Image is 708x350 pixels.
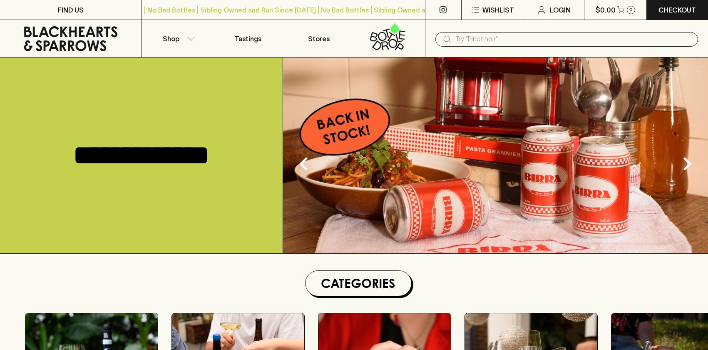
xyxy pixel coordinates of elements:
[142,20,213,57] button: Shop
[550,5,571,15] p: Login
[309,274,408,292] h1: Categories
[596,5,616,15] p: $0.00
[629,7,633,12] p: 0
[658,5,696,15] p: Checkout
[308,34,330,44] p: Stores
[283,20,354,57] a: Stores
[482,5,514,15] p: Wishlist
[287,147,320,180] button: Previous
[455,32,691,46] input: Try "Pinot noir"
[235,34,261,44] p: Tastings
[283,57,708,253] img: optimise
[213,20,283,57] a: Tastings
[163,34,179,44] p: Shop
[671,147,704,180] button: Next
[58,5,84,15] p: FIND US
